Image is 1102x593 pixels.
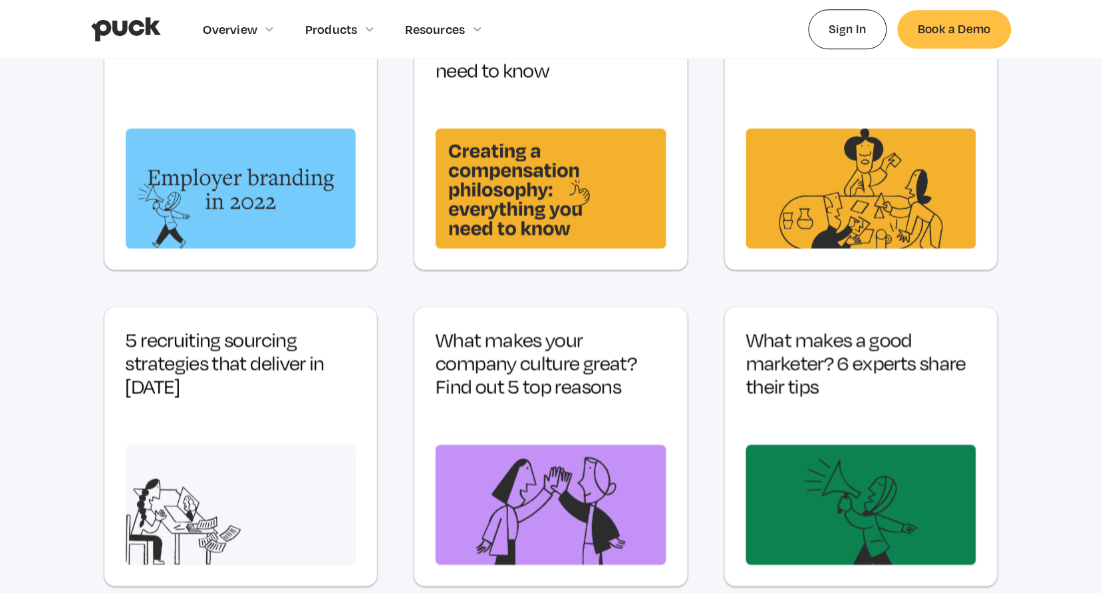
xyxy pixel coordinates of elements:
div: Products [305,22,358,37]
a: What makes a good marketer? 6 experts share their tips [725,307,998,586]
div: Overview [204,22,258,37]
h3: What makes your company culture great? Find out 5 top reasons [436,328,666,399]
a: Book a Demo [898,10,1011,48]
h3: 5 recruiting sourcing strategies that deliver in [DATE] [126,328,356,399]
a: What makes your company culture great? Find out 5 top reasons [414,307,688,586]
h3: What makes a good marketer? 6 experts share their tips [746,328,977,399]
div: Resources [406,22,466,37]
a: 5 recruiting sourcing strategies that deliver in [DATE] [104,307,378,586]
a: Sign In [809,9,888,49]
